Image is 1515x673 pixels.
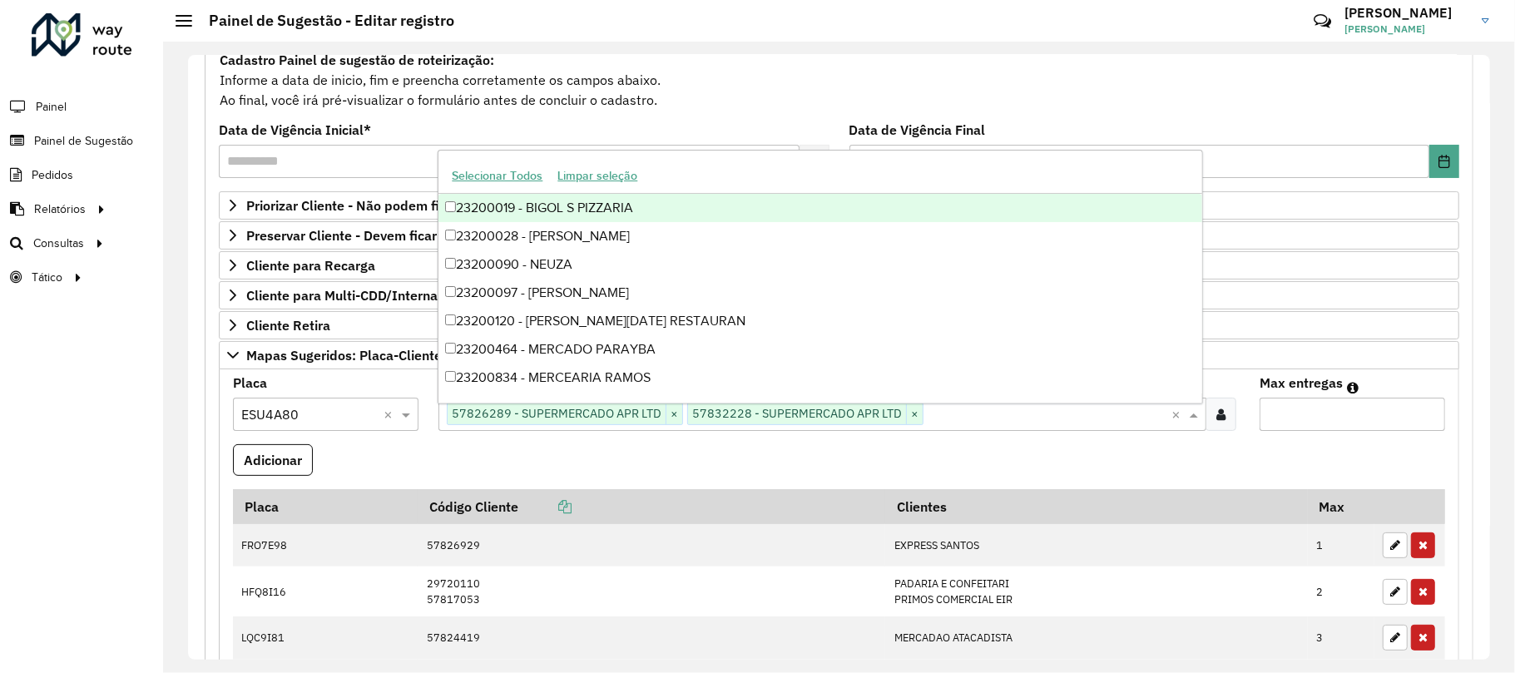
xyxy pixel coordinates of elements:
[885,616,1307,660] td: MERCADAO ATACADISTA
[438,150,1202,403] ng-dropdown-panel: Options list
[1347,381,1359,394] em: Máximo de clientes que serão colocados na mesma rota com os clientes informados
[666,404,682,424] span: ×
[246,319,330,332] span: Cliente Retira
[219,251,1459,280] a: Cliente para Recarga
[906,404,923,424] span: ×
[233,524,418,567] td: FRO7E98
[384,404,398,424] span: Clear all
[219,191,1459,220] a: Priorizar Cliente - Não podem ficar no buffer
[246,349,442,362] span: Mapas Sugeridos: Placa-Cliente
[1171,404,1186,424] span: Clear all
[219,221,1459,250] a: Preservar Cliente - Devem ficar no buffer, não roteirizar
[34,200,86,218] span: Relatórios
[32,269,62,286] span: Tático
[438,392,1201,420] div: 23200945 - [PERSON_NAME]
[550,163,645,189] button: Limpar seleção
[34,132,133,150] span: Painel de Sugestão
[233,373,267,393] label: Placa
[418,567,885,616] td: 29720110 57817053
[1308,567,1374,616] td: 2
[1429,145,1459,178] button: Choose Date
[1308,489,1374,524] th: Max
[438,194,1201,222] div: 23200019 - BIGOL S PIZZARIA
[885,489,1307,524] th: Clientes
[219,120,371,140] label: Data de Vigência Inicial
[438,335,1201,364] div: 23200464 - MERCADO PARAYBA
[246,229,585,242] span: Preservar Cliente - Devem ficar no buffer, não roteirizar
[246,199,518,212] span: Priorizar Cliente - Não podem ficar no buffer
[885,567,1307,616] td: PADARIA E CONFEITARI PRIMOS COMERCIAL EIR
[1305,3,1340,39] a: Contato Rápido
[418,616,885,660] td: 57824419
[233,489,418,524] th: Placa
[849,120,986,140] label: Data de Vigência Final
[246,259,375,272] span: Cliente para Recarga
[438,222,1201,250] div: 23200028 - [PERSON_NAME]
[438,364,1201,392] div: 23200834 - MERCEARIA RAMOS
[32,166,73,184] span: Pedidos
[438,250,1201,279] div: 23200090 - NEUZA
[885,524,1307,567] td: EXPRESS SANTOS
[233,616,418,660] td: LQC9I81
[233,444,313,476] button: Adicionar
[233,567,418,616] td: HFQ8I16
[1344,22,1469,37] span: [PERSON_NAME]
[1260,373,1343,393] label: Max entregas
[246,289,481,302] span: Cliente para Multi-CDD/Internalização
[438,279,1201,307] div: 23200097 - [PERSON_NAME]
[219,311,1459,339] a: Cliente Retira
[418,489,885,524] th: Código Cliente
[688,403,906,423] span: 57832228 - SUPERMERCADO APR LTD
[1308,524,1374,567] td: 1
[219,281,1459,309] a: Cliente para Multi-CDD/Internalização
[220,52,494,68] strong: Cadastro Painel de sugestão de roteirização:
[518,498,572,515] a: Copiar
[1344,5,1469,21] h3: [PERSON_NAME]
[36,98,67,116] span: Painel
[448,403,666,423] span: 57826289 - SUPERMERCADO APR LTD
[1308,616,1374,660] td: 3
[33,235,84,252] span: Consultas
[444,163,550,189] button: Selecionar Todos
[219,49,1459,111] div: Informe a data de inicio, fim e preencha corretamente os campos abaixo. Ao final, você irá pré-vi...
[219,341,1459,369] a: Mapas Sugeridos: Placa-Cliente
[438,307,1201,335] div: 23200120 - [PERSON_NAME][DATE] RESTAURAN
[418,524,885,567] td: 57826929
[192,12,454,30] h2: Painel de Sugestão - Editar registro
